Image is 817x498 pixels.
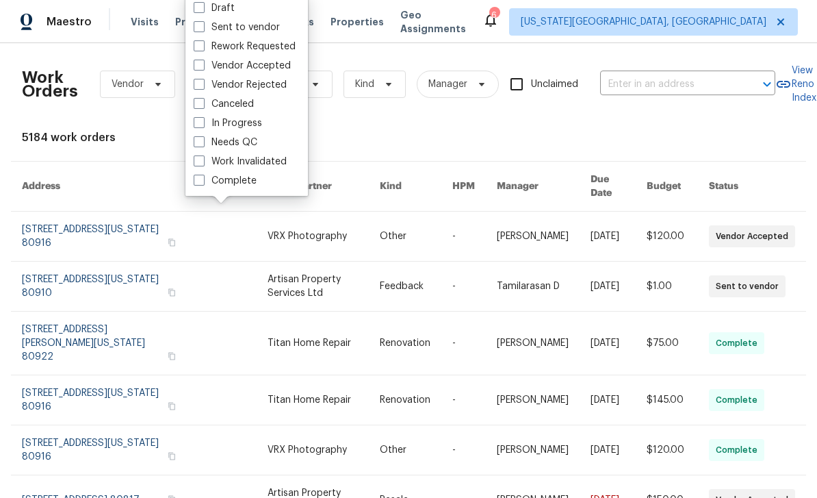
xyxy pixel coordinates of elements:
[257,312,369,375] td: Titan Home Repair
[489,8,499,22] div: 6
[428,77,467,91] span: Manager
[22,71,78,98] h2: Work Orders
[369,162,441,212] th: Kind
[131,15,159,29] span: Visits
[330,15,384,29] span: Properties
[486,262,580,312] td: Tamilarasan D
[775,64,816,105] a: View Reno Index
[166,450,178,462] button: Copy Address
[194,97,254,111] label: Canceled
[441,262,486,312] td: -
[486,212,580,262] td: [PERSON_NAME]
[580,162,636,212] th: Due Date
[257,162,369,212] th: Trade Partner
[22,131,795,145] div: 5184 work orders
[698,162,806,212] th: Status
[166,236,178,249] button: Copy Address
[194,116,262,130] label: In Progress
[441,162,486,212] th: HPM
[194,40,296,53] label: Rework Requested
[369,425,441,475] td: Other
[600,74,737,95] input: Enter in an address
[194,59,291,73] label: Vendor Accepted
[369,312,441,375] td: Renovation
[486,312,580,375] td: [PERSON_NAME]
[369,262,441,312] td: Feedback
[194,78,287,92] label: Vendor Rejected
[257,212,369,262] td: VRX Photography
[194,21,280,34] label: Sent to vendor
[194,136,257,149] label: Needs QC
[257,262,369,312] td: Artisan Property Services Ltd
[11,162,189,212] th: Address
[166,400,178,412] button: Copy Address
[166,286,178,299] button: Copy Address
[486,162,580,212] th: Manager
[531,77,578,92] span: Unclaimed
[441,375,486,425] td: -
[441,312,486,375] td: -
[175,15,218,29] span: Projects
[486,375,580,425] td: [PERSON_NAME]
[112,77,144,91] span: Vendor
[257,425,369,475] td: VRX Photography
[194,1,235,15] label: Draft
[486,425,580,475] td: [PERSON_NAME]
[441,212,486,262] td: -
[521,15,766,29] span: [US_STATE][GEOGRAPHIC_DATA], [GEOGRAPHIC_DATA]
[369,375,441,425] td: Renovation
[369,212,441,262] td: Other
[636,162,698,212] th: Budget
[47,15,92,29] span: Maestro
[166,350,178,362] button: Copy Address
[757,75,777,94] button: Open
[194,174,257,188] label: Complete
[355,77,374,91] span: Kind
[194,155,287,169] label: Work Invalidated
[257,375,369,425] td: Titan Home Repair
[441,425,486,475] td: -
[400,8,466,36] span: Geo Assignments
